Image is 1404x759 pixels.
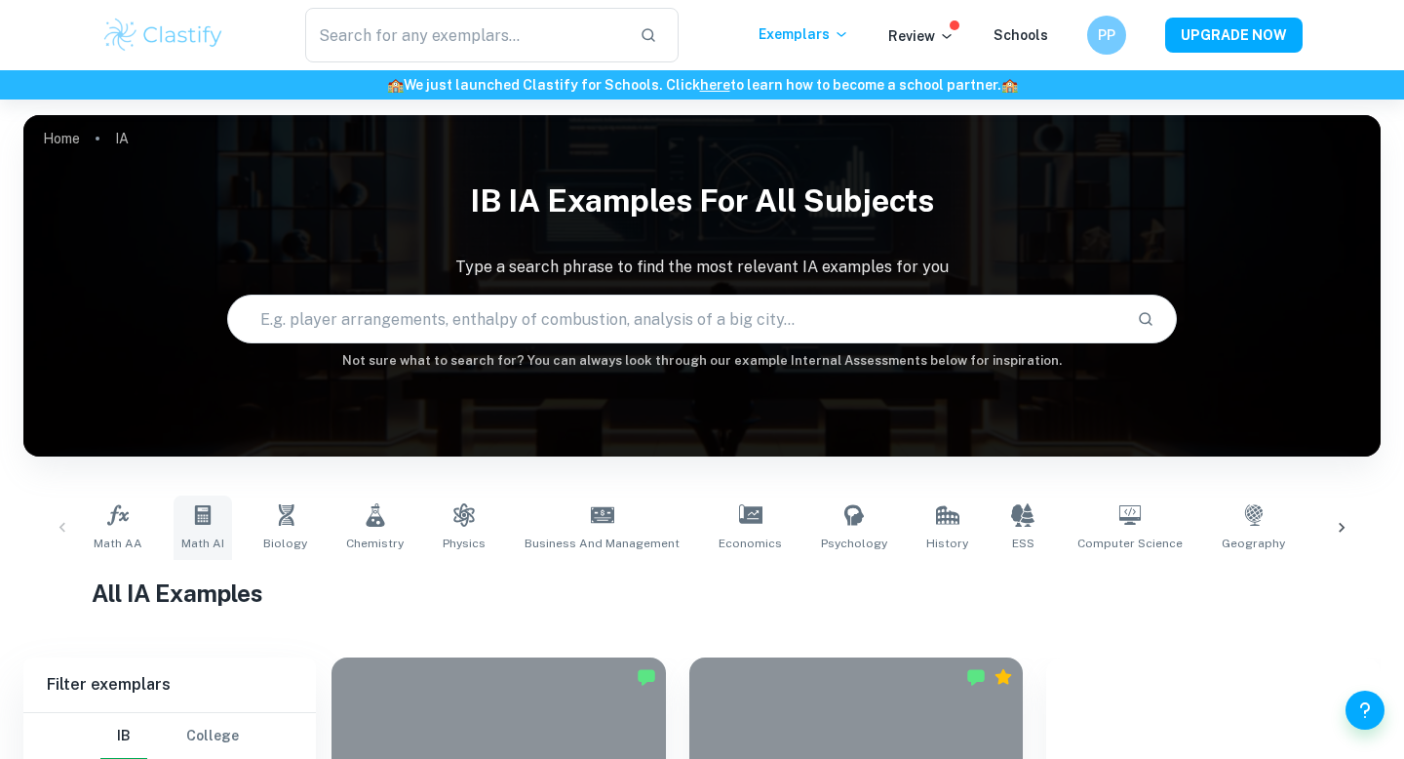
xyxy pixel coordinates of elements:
[92,576,1313,611] h1: All IA Examples
[115,128,129,149] p: IA
[101,16,225,55] img: Clastify logo
[637,667,656,687] img: Marked
[1001,77,1018,93] span: 🏫
[1096,24,1118,46] h6: PP
[759,23,849,45] p: Exemplars
[926,535,968,552] span: History
[821,535,887,552] span: Psychology
[23,658,316,712] h6: Filter exemplars
[1087,16,1126,55] button: PP
[994,27,1048,43] a: Schools
[719,535,782,552] span: Economics
[966,667,986,687] img: Marked
[346,535,404,552] span: Chemistry
[443,535,486,552] span: Physics
[263,535,307,552] span: Biology
[1129,302,1162,336] button: Search
[23,170,1381,232] h1: IB IA examples for all subjects
[1012,535,1034,552] span: ESS
[1222,535,1285,552] span: Geography
[43,125,80,152] a: Home
[305,8,624,62] input: Search for any exemplars...
[888,25,955,47] p: Review
[1165,18,1303,53] button: UPGRADE NOW
[525,535,680,552] span: Business and Management
[228,292,1121,346] input: E.g. player arrangements, enthalpy of combustion, analysis of a big city...
[1077,535,1183,552] span: Computer Science
[94,535,142,552] span: Math AA
[994,667,1013,687] div: Premium
[4,74,1400,96] h6: We just launched Clastify for Schools. Click to learn how to become a school partner.
[23,256,1381,279] p: Type a search phrase to find the most relevant IA examples for you
[181,535,224,552] span: Math AI
[1345,691,1384,730] button: Help and Feedback
[700,77,730,93] a: here
[23,351,1381,371] h6: Not sure what to search for? You can always look through our example Internal Assessments below f...
[387,77,404,93] span: 🏫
